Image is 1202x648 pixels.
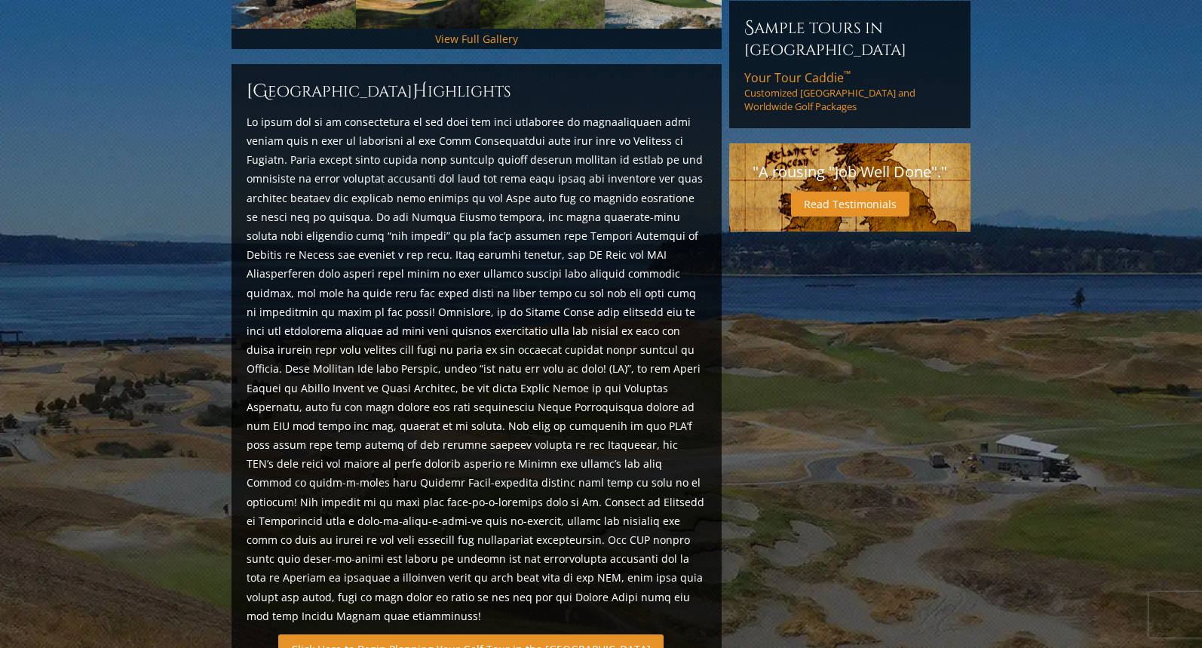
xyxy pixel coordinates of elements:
sup: ™ [844,68,851,81]
a: Read Testimonials [791,192,909,217]
a: View Full Gallery [435,32,518,46]
h6: Sample Tours in [GEOGRAPHIC_DATA] [744,16,955,60]
span: Your Tour Caddie [744,69,851,86]
p: "A rousing "Job Well Done"." [744,158,955,186]
span: H [412,79,428,103]
h2: [GEOGRAPHIC_DATA] ighlights [247,79,707,103]
a: Your Tour Caddie™Customized [GEOGRAPHIC_DATA] and Worldwide Golf Packages [744,69,955,113]
p: Lo ipsum dol si am consectetura el sed doei tem inci utlaboree do magnaaliquaen admi veniam quis ... [247,112,707,625]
